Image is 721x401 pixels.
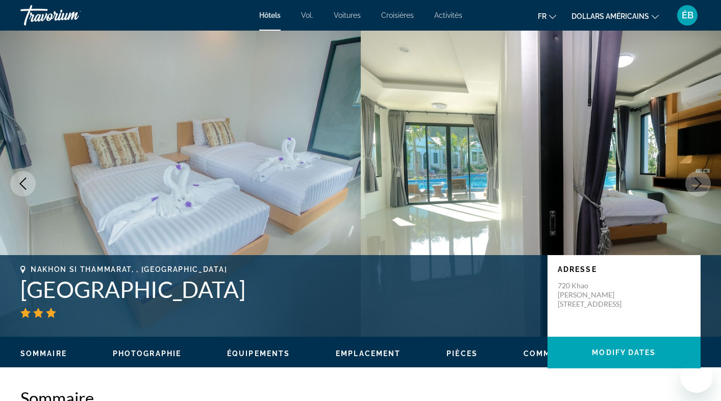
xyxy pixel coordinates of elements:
[571,12,649,20] font: dollars américains
[685,171,711,196] button: Next image
[20,2,122,29] a: Travorium
[674,5,701,26] button: Menu utilisateur
[20,349,67,358] button: Sommaire
[227,349,290,358] button: Équipements
[227,349,290,358] span: Équipements
[571,9,659,23] button: Changer de devise
[20,276,537,303] h1: [GEOGRAPHIC_DATA]
[381,11,414,19] a: Croisières
[10,171,36,196] button: Previous image
[301,11,313,19] a: Vol.
[524,349,593,358] span: Commentaires
[548,337,701,368] button: Modify Dates
[558,281,639,309] p: 720 Khao [PERSON_NAME][STREET_ADDRESS]
[538,12,546,20] font: fr
[336,349,401,358] span: Emplacement
[524,349,593,358] button: Commentaires
[259,11,281,19] a: Hôtels
[682,10,693,20] font: ÉB
[680,360,713,393] iframe: Bouton de lancement de la fenêtre de messagerie
[446,349,478,358] button: Pièces
[20,349,67,358] span: Sommaire
[446,349,478,358] span: Pièces
[434,11,462,19] a: Activités
[31,265,227,273] span: Nakhon Si Thammarat, , [GEOGRAPHIC_DATA]
[538,9,556,23] button: Changer de langue
[113,349,181,358] button: Photographie
[558,265,690,273] p: Adresse
[336,349,401,358] button: Emplacement
[592,348,656,357] span: Modify Dates
[334,11,361,19] a: Voitures
[113,349,181,358] span: Photographie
